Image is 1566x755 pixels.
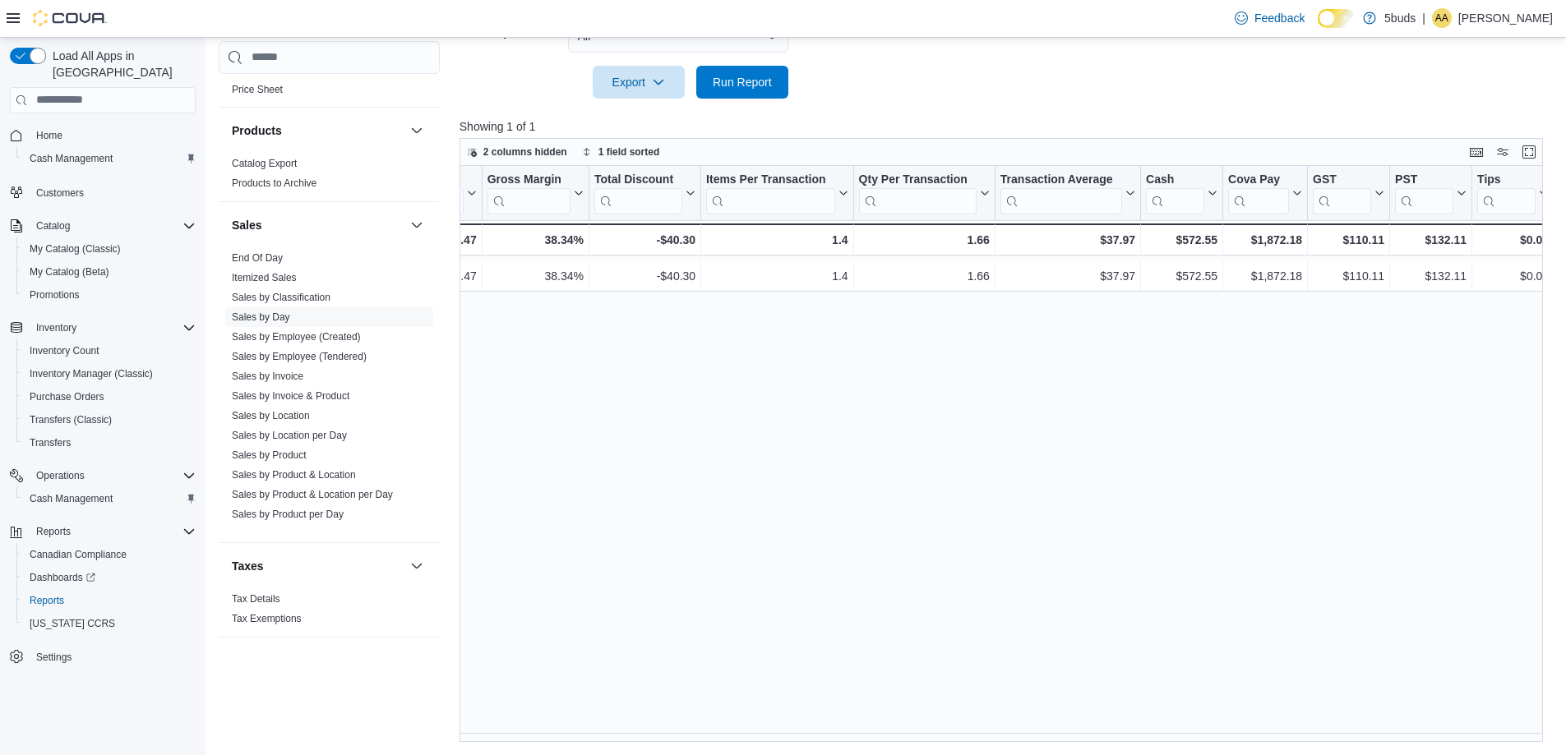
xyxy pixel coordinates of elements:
[30,594,64,607] span: Reports
[30,183,90,203] a: Customers
[232,157,297,170] span: Catalog Export
[1000,230,1135,250] div: $37.97
[460,118,1554,135] p: Showing 1 of 1
[16,362,202,385] button: Inventory Manager (Classic)
[407,121,427,140] button: Products
[232,370,303,383] span: Sales by Invoice
[232,592,280,605] span: Tax Details
[232,330,361,343] span: Sales by Employee (Created)
[36,651,72,664] span: Settings
[16,260,202,283] button: My Catalog (Beta)
[232,558,404,574] button: Taxes
[30,242,121,256] span: My Catalog (Classic)
[232,593,280,605] a: Tax Details
[23,341,106,361] a: Inventory Count
[1318,9,1355,27] input: Dark Mode
[16,431,202,454] button: Transfers
[30,152,113,165] span: Cash Management
[16,385,202,408] button: Purchase Orders
[23,591,196,610] span: Reports
[16,566,202,589] a: Dashboards
[232,430,347,441] a: Sales by Location per Day
[23,364,159,384] a: Inventory Manager (Classic)
[696,66,788,99] button: Run Report
[1467,142,1486,162] button: Keyboard shortcuts
[858,230,989,250] div: 1.66
[232,508,344,521] span: Sales by Product per Day
[460,142,574,162] button: 2 columns hidden
[1395,230,1467,250] div: $132.11
[36,219,70,232] span: Catalog
[33,10,107,26] img: Cova
[1422,8,1425,28] p: |
[232,84,283,95] a: Price Sheet
[23,568,102,587] a: Dashboards
[713,74,772,90] span: Run Report
[232,122,282,139] h3: Products
[30,522,196,541] span: Reports
[232,409,310,422] span: Sales by Location
[232,449,307,461] a: Sales by Product
[232,449,307,462] span: Sales by Product
[3,214,202,237] button: Catalog
[232,122,404,139] button: Products
[16,339,202,362] button: Inventory Count
[3,316,202,339] button: Inventory
[232,558,264,574] h3: Taxes
[1318,28,1319,29] span: Dark Mode
[1228,2,1311,35] a: Feedback
[219,154,440,201] div: Products
[23,489,119,509] a: Cash Management
[232,469,356,481] a: Sales by Product & Location
[23,433,196,453] span: Transfers
[232,217,262,233] h3: Sales
[1432,8,1452,28] div: Ashley Arnold
[3,180,202,204] button: Customers
[3,520,202,543] button: Reports
[23,387,111,407] a: Purchase Orders
[407,556,427,576] button: Taxes
[232,371,303,382] a: Sales by Invoice
[16,283,202,306] button: Promotions
[23,239,127,259] a: My Catalog (Classic)
[30,125,196,145] span: Home
[23,433,77,453] a: Transfers
[23,149,119,168] a: Cash Management
[232,177,316,190] span: Products to Archive
[23,239,196,259] span: My Catalog (Classic)
[232,252,283,264] a: End Of Day
[30,344,99,357] span: Inventory Count
[23,614,196,633] span: Washington CCRS
[23,410,196,430] span: Transfers (Classic)
[232,217,404,233] button: Sales
[30,126,69,145] a: Home
[232,612,302,625] span: Tax Exemptions
[232,468,356,481] span: Sales by Product & Location
[30,216,76,236] button: Catalog
[16,408,202,431] button: Transfers (Classic)
[487,230,583,250] div: 38.34%
[23,614,122,633] a: [US_STATE] CCRS
[1313,230,1384,250] div: $110.11
[232,272,297,283] a: Itemized Sales
[23,545,133,564] a: Canadian Compliance
[219,589,440,637] div: Taxes
[30,318,196,338] span: Inventory
[232,331,361,343] a: Sales by Employee (Created)
[232,350,367,363] span: Sales by Employee (Tendered)
[30,413,112,426] span: Transfers (Classic)
[23,262,116,282] a: My Catalog (Beta)
[232,291,330,304] span: Sales by Classification
[1477,230,1549,250] div: $0.00
[30,647,196,667] span: Settings
[36,321,76,334] span: Inventory
[23,591,71,610] a: Reports
[16,543,202,566] button: Canadian Compliance
[30,288,80,302] span: Promotions
[232,489,393,500] a: Sales by Product & Location per Day
[23,262,196,282] span: My Catalog (Beta)
[483,145,567,159] span: 2 columns hidden
[593,66,685,99] button: Export
[1519,142,1539,162] button: Enter fullscreen
[232,488,393,501] span: Sales by Product & Location per Day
